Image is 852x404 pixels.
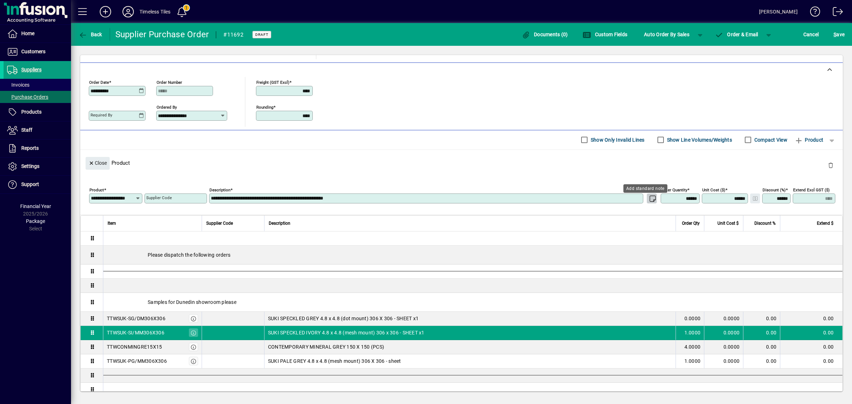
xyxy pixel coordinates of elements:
td: 4.0000 [676,340,704,354]
span: Home [21,31,34,36]
mat-label: Supplier Code [146,195,172,200]
td: 0.00 [743,326,780,340]
mat-label: Product [89,187,104,192]
span: Auto Order By Sales [644,29,689,40]
td: 0.00 [780,340,842,354]
div: #11692 [223,29,244,40]
td: 0.0000 [704,340,743,354]
mat-label: Description [209,187,230,192]
span: SUKI SPECKLED GREY 4.8 x 4.8 (dot mount) 306 X 306 - SHEET x1 [268,315,419,322]
a: Staff [4,121,71,139]
label: Show Line Volumes/Weights [666,136,732,143]
td: 1.0000 [676,326,704,340]
button: Cancel [802,28,821,41]
div: [PERSON_NAME] [759,6,798,17]
span: Description [269,219,290,227]
div: TTWSUK-PG/MM306X306 [107,357,167,365]
span: Suppliers [21,67,42,72]
span: Customers [21,49,45,54]
span: SUKI PALE GREY 4.8 x 4.8 (mesh mount) 306 X 306 - sheet [268,357,401,365]
button: Close [86,157,110,170]
button: Documents (0) [520,28,570,41]
span: Back [78,32,102,37]
span: Documents (0) [522,32,568,37]
span: Settings [21,163,39,169]
td: 1.0000 [676,354,704,368]
button: Back [77,28,104,41]
a: Settings [4,158,71,175]
div: TTWSUK-SG/DM306X306 [107,315,165,322]
button: Delete [822,157,839,174]
span: Extend $ [817,219,834,227]
span: Close [88,157,107,169]
span: SUKI SPECKLED IVORY 4.8 x 4.8 (mesh mount) 306 x 306 - SHEET x1 [268,329,425,336]
span: Support [21,181,39,187]
td: 0.00 [743,354,780,368]
td: 0.00 [780,326,842,340]
span: Products [21,109,42,115]
div: TTWSUK-SI/MM306X306 [107,329,164,336]
mat-label: Unit Cost ($) [702,187,725,192]
button: Profile [117,5,140,18]
span: Package [26,218,45,224]
span: Reports [21,145,39,151]
td: 0.0000 [704,326,743,340]
button: Add [94,5,117,18]
mat-label: Extend excl GST ($) [793,187,830,192]
a: Knowledge Base [805,1,820,24]
mat-label: Discount (%) [763,187,786,192]
button: Order & Email [711,28,762,41]
span: Purchase Orders [7,94,48,100]
button: Custom Fields [581,28,629,41]
a: Reports [4,140,71,157]
td: 0.0000 [704,354,743,368]
td: 0.00 [780,312,842,326]
div: Timeless Tiles [140,6,170,17]
app-page-header-button: Delete [822,162,839,168]
span: Discount % [754,219,776,227]
span: Invoices [7,82,29,88]
a: Logout [828,1,843,24]
td: 0.0000 [676,312,704,326]
div: Product [80,150,843,176]
mat-label: Rounding [256,104,273,109]
span: Draft [255,32,268,37]
a: Support [4,176,71,193]
a: Home [4,25,71,43]
span: Item [108,219,116,227]
app-page-header-button: Close [84,159,111,166]
label: Compact View [753,136,787,143]
label: Show Only Invalid Lines [589,136,645,143]
mat-label: Order number [157,80,182,84]
a: Customers [4,43,71,61]
mat-label: Ordered by [157,104,177,109]
span: Financial Year [20,203,51,209]
span: ave [834,29,845,40]
span: Order & Email [715,32,758,37]
td: 0.00 [743,340,780,354]
span: Custom Fields [583,32,627,37]
span: Product [794,134,823,146]
td: 0.00 [743,312,780,326]
mat-label: Required by [91,113,112,118]
button: Product [791,133,827,146]
a: Invoices [4,79,71,91]
span: Unit Cost $ [717,219,739,227]
div: Samples for Dunedin showroom please [103,293,842,311]
a: Purchase Orders [4,91,71,103]
span: Order Qty [682,219,700,227]
span: Supplier Code [206,219,233,227]
div: TTWCONMINGRE15X15 [107,343,162,350]
div: Supplier Purchase Order [115,29,209,40]
mat-label: Freight (GST excl) [256,80,289,84]
button: Save [832,28,846,41]
button: Auto Order By Sales [640,28,693,41]
app-page-header-button: Back [71,28,110,41]
mat-label: Order Quantity [661,187,687,192]
span: Cancel [803,29,819,40]
span: CONTEMPORARY MINERAL GREY 150 X 150 (PCS) [268,343,384,350]
td: 0.0000 [704,312,743,326]
div: Add standard note [623,184,667,193]
span: Staff [21,127,32,133]
a: Products [4,103,71,121]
